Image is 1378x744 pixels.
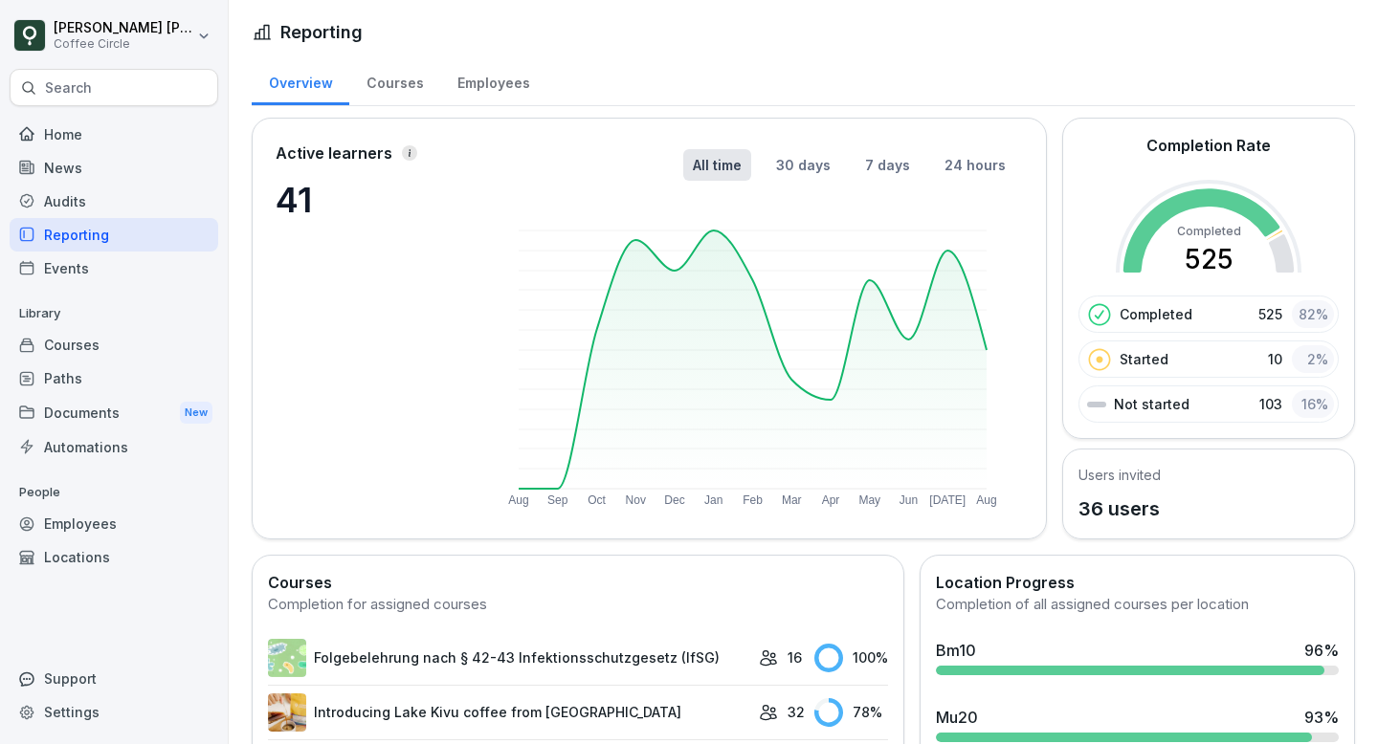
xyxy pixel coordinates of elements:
[268,594,888,616] div: Completion for assigned courses
[10,185,218,218] a: Audits
[1268,349,1282,369] p: 10
[1078,465,1161,485] h5: Users invited
[936,594,1339,616] div: Completion of all assigned courses per location
[936,706,978,729] div: Mu20
[1120,304,1192,324] p: Completed
[1120,349,1168,369] p: Started
[814,698,888,727] div: 78 %
[180,402,212,424] div: New
[814,644,888,672] div: 100 %
[440,56,546,105] a: Employees
[10,395,218,430] a: DocumentsNew
[10,540,218,574] a: Locations
[788,702,805,722] p: 32
[10,507,218,540] a: Employees
[1304,706,1339,729] div: 93 %
[626,493,646,507] text: Nov
[10,252,218,285] a: Events
[929,493,966,507] text: [DATE]
[10,328,218,361] a: Courses
[1146,134,1271,157] h2: Completion Rate
[664,493,684,507] text: Dec
[268,571,888,594] h2: Courses
[856,149,920,181] button: 7 days
[976,493,996,507] text: Aug
[858,493,880,507] text: May
[252,56,349,105] a: Overview
[588,493,606,507] text: Oct
[935,149,1015,181] button: 24 hours
[268,693,306,732] img: xnjl35zklnarwuvej55hu61g.png
[936,639,976,662] div: Bm10
[268,639,749,677] a: Folgebelehrung nach § 42-43 Infektionsschutzgesetz (IfSG)
[54,37,193,51] p: Coffee Circle
[10,477,218,508] p: People
[276,174,467,226] p: 41
[936,571,1339,594] h2: Location Progress
[10,695,218,729] a: Settings
[1114,394,1189,414] p: Not started
[45,78,92,98] p: Search
[1078,494,1161,523] p: 36 users
[928,631,1346,683] a: Bm1096%
[10,118,218,151] a: Home
[767,149,840,181] button: 30 days
[280,19,363,45] h1: Reporting
[788,647,802,667] p: 16
[1292,345,1334,373] div: 2 %
[743,493,763,507] text: Feb
[276,142,392,164] p: Active learners
[1259,394,1282,414] p: 103
[10,430,218,464] a: Automations
[822,493,840,507] text: Apr
[349,56,440,105] a: Courses
[10,361,218,395] a: Paths
[900,493,918,507] text: Jun
[704,493,722,507] text: Jan
[268,693,749,732] a: Introducing Lake Kivu coffee from [GEOGRAPHIC_DATA]
[10,395,218,430] div: Documents
[10,151,218,185] a: News
[508,493,528,507] text: Aug
[10,218,218,252] a: Reporting
[268,639,306,677] img: eeyzhgsrb1oapoggjvfn01rs.png
[683,149,751,181] button: All time
[54,20,193,36] p: [PERSON_NAME] [PERSON_NAME]
[547,493,568,507] text: Sep
[1292,390,1334,418] div: 16 %
[1292,300,1334,328] div: 82 %
[782,493,802,507] text: Mar
[10,662,218,695] div: Support
[1304,639,1339,662] div: 96 %
[1258,304,1282,324] p: 525
[10,298,218,329] p: Library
